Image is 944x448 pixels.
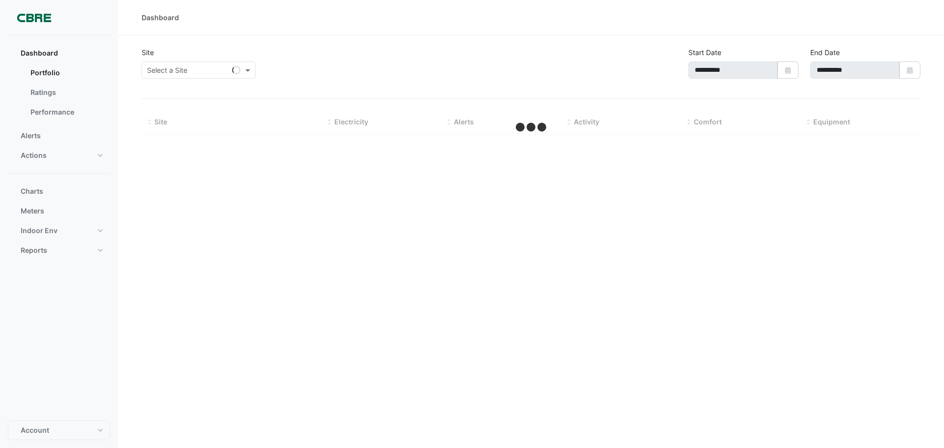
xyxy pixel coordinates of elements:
[23,83,110,102] a: Ratings
[21,131,41,141] span: Alerts
[142,12,179,23] div: Dashboard
[23,63,110,83] a: Portfolio
[454,118,474,126] span: Alerts
[688,47,721,58] label: Start Date
[8,201,110,221] button: Meters
[8,126,110,146] button: Alerts
[334,118,368,126] span: Electricity
[23,102,110,122] a: Performance
[154,118,167,126] span: Site
[574,118,599,126] span: Activity
[8,240,110,260] button: Reports
[8,63,110,126] div: Dashboard
[810,47,840,58] label: End Date
[21,186,43,196] span: Charts
[21,206,44,216] span: Meters
[21,48,58,58] span: Dashboard
[8,221,110,240] button: Indoor Env
[694,118,722,126] span: Comfort
[813,118,850,126] span: Equipment
[142,47,154,58] label: Site
[21,245,47,255] span: Reports
[8,420,110,440] button: Account
[8,43,110,63] button: Dashboard
[8,181,110,201] button: Charts
[8,146,110,165] button: Actions
[21,226,58,236] span: Indoor Env
[21,150,47,160] span: Actions
[12,8,56,28] img: Company Logo
[21,425,49,435] span: Account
